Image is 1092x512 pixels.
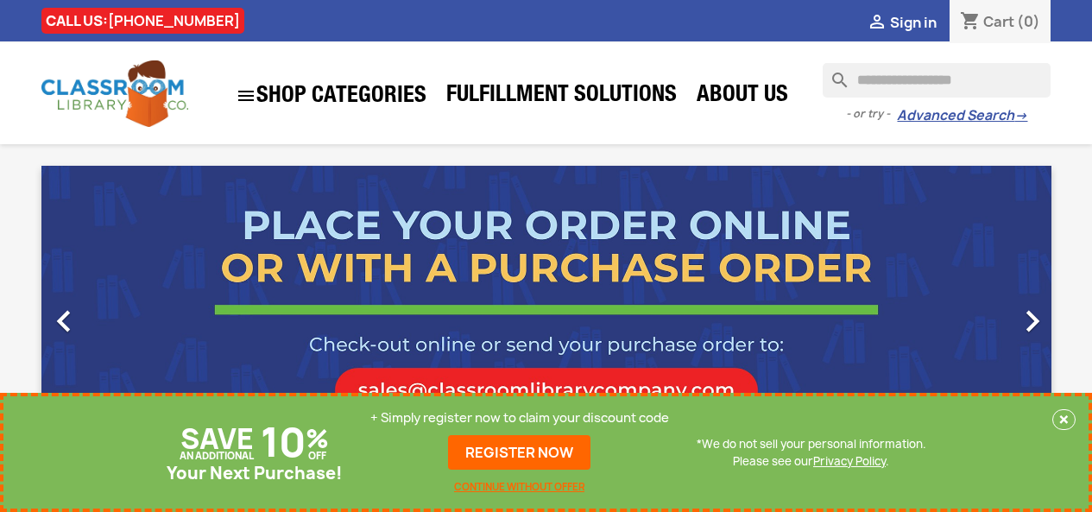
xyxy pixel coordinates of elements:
span: (0) [1017,12,1040,31]
i:  [1011,300,1054,343]
i:  [42,300,85,343]
i: shopping_cart [960,12,981,33]
span: - or try - [846,105,897,123]
a: Fulfillment Solutions [438,79,685,114]
a: About Us [688,79,797,114]
div: CALL US: [41,8,244,34]
i:  [236,85,256,106]
span: Sign in [890,13,937,32]
ul: Carousel container [41,166,1051,459]
a: [PHONE_NUMBER] [108,11,240,30]
a: Next [899,166,1051,459]
a:  Sign in [867,13,937,32]
a: SHOP CATEGORIES [227,77,435,115]
input: Search [823,63,1051,98]
img: Classroom Library Company [41,60,188,127]
span: Cart [983,12,1014,31]
a: Previous [41,166,193,459]
span: → [1014,107,1027,124]
i: search [823,63,843,84]
a: Advanced Search→ [897,107,1027,124]
i:  [867,13,887,34]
